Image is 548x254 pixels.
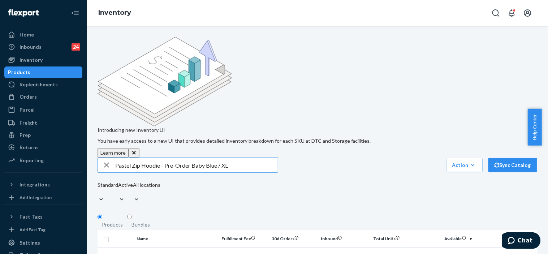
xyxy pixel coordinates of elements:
[115,158,278,172] input: Search inventory by name or sku
[4,91,82,103] a: Orders
[258,230,302,247] th: 30d Orders
[302,230,345,247] th: Inbound
[20,157,44,164] div: Reporting
[403,230,475,247] th: Available
[4,225,82,234] a: Add Fast Tag
[20,93,37,100] div: Orders
[20,56,43,64] div: Inventory
[118,189,119,196] input: Active
[4,104,82,116] a: Parcel
[4,117,82,129] a: Freight
[98,181,118,189] div: Standard
[505,6,519,20] button: Open notifications
[20,144,39,151] div: Returns
[68,6,82,20] button: Close Navigation
[215,230,258,247] th: Fulfillment Fee
[92,3,137,23] ol: breadcrumbs
[20,43,42,51] div: Inbounds
[20,106,35,113] div: Parcel
[98,9,131,17] a: Inventory
[20,239,40,246] div: Settings
[4,41,82,53] a: Inbounds24
[129,148,139,158] button: Close
[98,215,102,219] input: Products
[4,54,82,66] a: Inventory
[98,126,537,134] p: Introducing new Inventory UI
[20,227,46,233] div: Add Fast Tag
[8,69,30,76] div: Products
[98,37,232,126] img: new-reports-banner-icon.82668bd98b6a51aee86340f2a7b77ae3.png
[4,79,82,90] a: Replenishments
[528,109,542,146] button: Help Center
[134,230,215,247] th: Name
[345,230,403,247] th: Total Units
[133,181,160,189] div: All locations
[131,221,150,228] div: Bundles
[102,221,123,228] div: Products
[20,181,50,188] div: Integrations
[98,148,129,158] button: Learn more
[8,9,39,17] img: Flexport logo
[98,137,537,145] p: You have early access to a new UI that provides detailed inventory breakdown for each SKU at DTC ...
[20,31,34,38] div: Home
[20,213,43,220] div: Fast Tags
[502,232,541,250] iframe: Opens a widget where you can chat to one of our agents
[489,6,503,20] button: Open Search Box
[4,129,82,141] a: Prep
[133,189,134,196] input: All locations
[4,29,82,40] a: Home
[127,215,132,219] input: Bundles
[447,158,483,172] button: Action
[4,237,82,249] a: Settings
[20,132,31,139] div: Prep
[4,66,82,78] a: Products
[4,155,82,166] a: Reporting
[4,193,82,202] a: Add Integration
[452,162,477,169] div: Action
[4,211,82,223] button: Fast Tags
[72,43,80,51] div: 24
[4,179,82,190] button: Integrations
[20,81,58,88] div: Replenishments
[4,142,82,153] a: Returns
[118,181,133,189] div: Active
[521,6,535,20] button: Open account menu
[20,119,37,126] div: Freight
[20,194,52,201] div: Add Integration
[488,158,537,172] button: Sync Catalog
